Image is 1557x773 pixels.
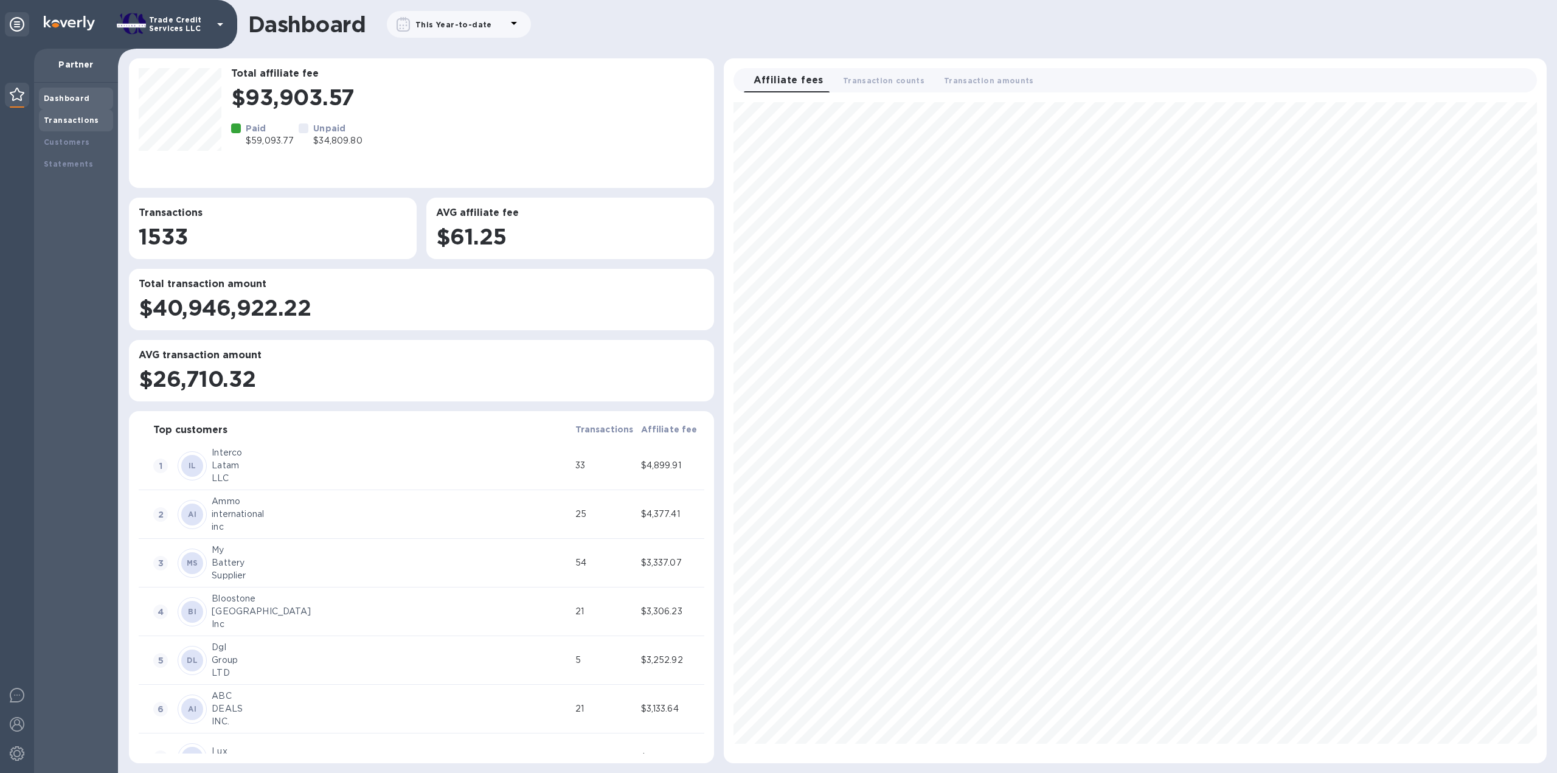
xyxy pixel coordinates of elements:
[212,654,570,667] div: Group
[212,508,570,521] div: international
[212,556,570,569] div: Battery
[10,88,24,101] img: Partner
[212,544,570,556] div: My
[641,654,702,667] div: $3,252.92
[212,690,570,702] div: ABC
[944,74,1034,87] span: Transaction amounts
[641,702,702,715] div: $3,133.64
[153,750,168,765] span: 7
[187,558,198,567] b: MS
[212,472,570,485] div: LLC
[415,20,492,29] b: This Year-to-date
[212,745,570,758] div: Lux
[248,12,366,37] h1: Dashboard
[44,94,90,103] b: Dashboard
[641,751,702,764] div: $3,041.27
[575,425,634,434] b: Transactions
[575,702,636,715] div: 21
[153,459,168,473] span: 1
[44,16,95,30] img: Logo
[212,521,570,533] div: inc
[575,654,636,667] div: 5
[212,569,570,582] div: Supplier
[641,425,698,434] b: Affiliate fee
[231,68,704,80] h3: Total affiliate fee
[246,122,294,134] p: Paid
[641,422,698,437] span: Affiliate fee
[188,704,196,713] b: AI
[575,508,636,521] div: 25
[575,422,634,437] span: Transactions
[212,495,570,508] div: Ammo
[212,605,570,618] div: [GEOGRAPHIC_DATA]
[436,224,704,249] h1: $61.25
[313,122,362,134] p: Unpaid
[212,702,570,715] div: DEALS
[436,207,704,219] h3: AVG affiliate fee
[44,137,90,147] b: Customers
[231,85,704,110] h1: $93,903.57
[843,74,924,87] span: Transaction counts
[641,556,702,569] div: $3,337.07
[153,702,168,716] span: 6
[575,556,636,569] div: 54
[5,12,29,36] div: Unpin categories
[139,366,704,392] h1: $26,710.32
[188,510,196,519] b: AI
[139,207,407,219] h3: Transactions
[641,508,702,521] div: $4,377.41
[575,751,636,764] div: 4
[187,753,198,762] b: LF
[212,715,570,728] div: INC.
[212,641,570,654] div: Dgl
[575,459,636,472] div: 33
[139,224,407,249] h1: 1533
[44,58,108,71] p: Partner
[189,461,196,470] b: IL
[212,446,570,459] div: Interco
[754,72,824,89] span: Affiliate fees
[139,350,704,361] h3: AVG transaction amount
[44,159,93,168] b: Statements
[139,295,704,321] h1: $40,946,922.22
[575,605,636,618] div: 21
[246,134,294,147] p: $59,093.77
[212,592,570,605] div: Bloostone
[153,425,227,436] h3: Top customers
[188,607,196,616] b: BI
[212,618,570,631] div: Inc
[153,605,168,619] span: 4
[153,556,168,570] span: 3
[212,667,570,679] div: LTD
[44,116,99,125] b: Transactions
[212,459,570,472] div: Latam
[641,605,702,618] div: $3,306.23
[139,279,704,290] h3: Total transaction amount
[641,459,702,472] div: $4,899.91
[153,507,168,522] span: 2
[187,656,198,665] b: DL
[153,653,168,668] span: 5
[313,134,362,147] p: $34,809.80
[149,16,210,33] p: Trade Credit Services LLC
